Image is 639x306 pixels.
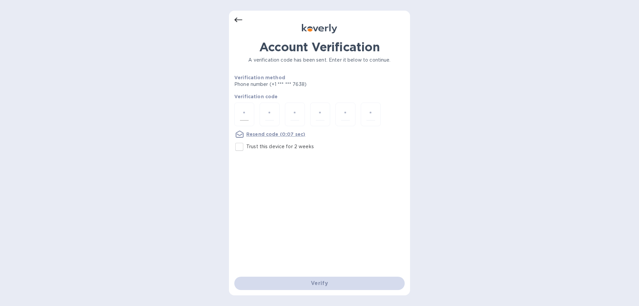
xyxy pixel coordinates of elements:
[246,132,305,137] u: Resend code (0:07 sec)
[234,93,405,100] p: Verification code
[234,57,405,64] p: A verification code has been sent. Enter it below to continue.
[234,81,357,88] p: Phone number (+1 *** *** 7638)
[246,143,314,150] p: Trust this device for 2 weeks
[234,40,405,54] h1: Account Verification
[234,75,285,80] b: Verification method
